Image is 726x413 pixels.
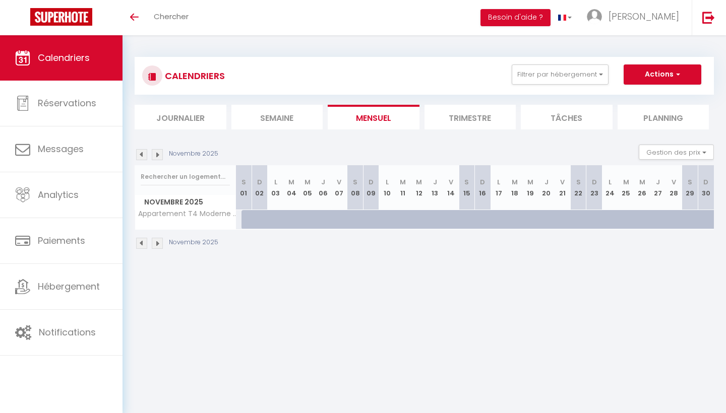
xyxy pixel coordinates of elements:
span: Messages [38,143,84,155]
th: 02 [252,165,268,210]
span: Hébergement [38,280,100,293]
li: Journalier [135,105,226,129]
input: Rechercher un logement... [141,168,230,186]
abbr: V [560,177,565,187]
abbr: M [527,177,533,187]
img: logout [702,11,715,24]
th: 03 [268,165,284,210]
abbr: V [337,177,341,187]
li: Tâches [521,105,613,129]
abbr: J [544,177,549,187]
li: Trimestre [425,105,516,129]
th: 17 [491,165,507,210]
th: 30 [698,165,714,210]
th: 19 [522,165,538,210]
abbr: M [305,177,311,187]
th: 14 [443,165,459,210]
span: [PERSON_NAME] [609,10,679,23]
abbr: D [703,177,708,187]
th: 18 [507,165,523,210]
th: 16 [475,165,491,210]
abbr: D [257,177,262,187]
p: Novembre 2025 [169,149,218,159]
span: Calendriers [38,51,90,64]
abbr: M [288,177,294,187]
li: Planning [618,105,709,129]
th: 23 [586,165,602,210]
th: 01 [236,165,252,210]
span: Analytics [38,188,79,201]
abbr: S [576,177,581,187]
th: 09 [363,165,379,210]
abbr: M [623,177,629,187]
abbr: M [512,177,518,187]
th: 20 [538,165,555,210]
abbr: D [592,177,597,187]
abbr: J [656,177,660,187]
img: Super Booking [30,8,92,26]
button: Ouvrir le widget de chat LiveChat [8,4,38,34]
th: 13 [427,165,443,210]
abbr: V [672,177,676,187]
th: 21 [555,165,571,210]
abbr: M [416,177,422,187]
button: Besoin d'aide ? [480,9,551,26]
abbr: L [274,177,277,187]
th: 22 [570,165,586,210]
button: Gestion des prix [639,145,714,160]
abbr: L [609,177,612,187]
th: 15 [459,165,475,210]
th: 24 [602,165,619,210]
span: Réservations [38,97,96,109]
th: 06 [316,165,332,210]
span: Appartement T4 Moderne et Spacieux à [GEOGRAPHIC_DATA] [137,210,237,218]
li: Mensuel [328,105,419,129]
th: 04 [283,165,299,210]
span: Notifications [39,326,96,338]
abbr: L [497,177,500,187]
abbr: J [321,177,325,187]
th: 27 [650,165,666,210]
abbr: M [639,177,645,187]
li: Semaine [231,105,323,129]
span: Paiements [38,234,85,247]
th: 10 [379,165,395,210]
abbr: S [353,177,357,187]
span: Chercher [154,11,189,22]
abbr: L [386,177,389,187]
th: 11 [395,165,411,210]
th: 29 [682,165,698,210]
th: 05 [299,165,316,210]
th: 28 [666,165,682,210]
abbr: D [480,177,485,187]
abbr: S [688,177,692,187]
h3: CALENDRIERS [162,64,225,87]
abbr: S [464,177,469,187]
th: 07 [331,165,347,210]
span: Novembre 2025 [135,195,235,210]
abbr: S [241,177,246,187]
button: Filtrer par hébergement [512,64,609,85]
abbr: D [369,177,374,187]
th: 25 [618,165,634,210]
p: Novembre 2025 [169,238,218,247]
abbr: V [449,177,453,187]
th: 26 [634,165,650,210]
button: Actions [624,64,701,85]
abbr: J [433,177,437,187]
th: 12 [411,165,427,210]
img: ... [587,9,602,24]
abbr: M [400,177,406,187]
th: 08 [347,165,364,210]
